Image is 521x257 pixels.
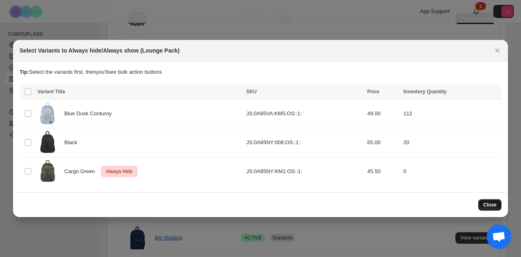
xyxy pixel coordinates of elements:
td: 20 [401,128,501,157]
h2: Select Variants to Always hide/Always show (Lounge Pack) [20,46,180,55]
td: 0 [401,157,501,186]
span: SKU [246,89,256,94]
span: Cargo Green [64,167,99,176]
img: JS0A85VAKM5-FRONT.webp [37,102,58,125]
td: 45.50 [365,157,401,186]
td: 112 [401,99,501,128]
p: Select the variants first, then you'll see bulk action buttons [20,68,501,76]
span: Blue Dusk Corduroy [64,110,116,118]
span: Price [367,89,379,94]
span: Inventory Quantity [403,89,447,94]
td: JS:0A85NY:008:OS::1: [244,128,365,157]
td: JS:0A85NY:KM1:OS::1: [244,157,365,186]
div: Open chat [487,224,511,249]
strong: Tip: [20,69,29,75]
td: 65.00 [365,128,401,157]
span: Always Hide [104,167,134,176]
button: Close [492,45,503,56]
button: Close [478,199,501,211]
span: Black [64,138,82,147]
td: 49.00 [365,99,401,128]
img: JS0A85NYKM1-FRONT.png [37,160,58,183]
td: JS:0A85VA:KM5:OS::1: [244,99,365,128]
img: JS0A85VALB3-FRONT.webp [37,131,58,154]
span: Close [483,202,497,208]
span: Variant Title [37,89,65,94]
